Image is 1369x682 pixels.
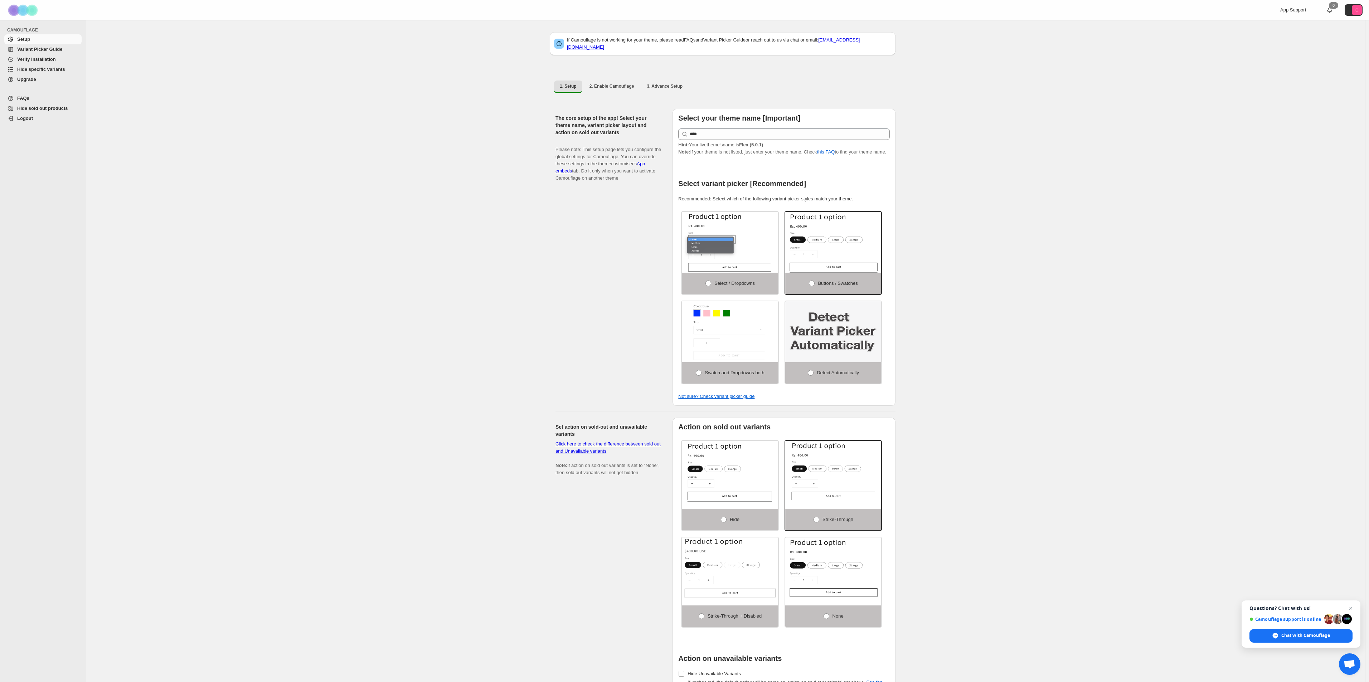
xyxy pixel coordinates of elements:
span: Chat with Camouflage [1281,632,1330,639]
span: CAMOUFLAGE [7,27,82,33]
a: Hide sold out products [4,103,82,113]
span: Hide Unavailable Variants [688,671,741,676]
span: Select / Dropdowns [714,281,755,286]
span: Hide specific variants [17,67,65,72]
strong: Flex (5.0.1) [739,142,763,147]
span: If action on sold out variants is set to "None", then sold out variants will not get hidden [555,441,661,475]
span: None [832,613,844,619]
a: Hide specific variants [4,64,82,74]
p: Please note: This setup page lets you configure the global settings for Camouflage. You can overr... [555,139,661,182]
a: Setup [4,34,82,44]
img: Strike-through [785,441,882,502]
span: Avatar with initials C [1352,5,1362,15]
span: Strike-through + Disabled [708,613,762,619]
img: Camouflage [6,0,42,20]
b: Select your theme name [Important] [678,114,800,122]
b: Select variant picker [Recommended] [678,180,806,187]
span: Hide sold out products [17,106,68,111]
span: FAQs [17,96,29,101]
a: Open chat [1339,653,1360,675]
span: 3. Advance Setup [647,83,683,89]
span: 2. Enable Camouflage [589,83,634,89]
a: Variant Picker Guide [703,37,746,43]
span: Your live theme's name is [678,142,763,147]
a: this FAQ [817,149,835,155]
a: Verify Installation [4,54,82,64]
button: Avatar with initials C [1345,4,1363,16]
span: Setup [17,36,30,42]
img: Strike-through + Disabled [682,537,778,598]
span: Questions? Chat with us! [1249,605,1353,611]
a: Variant Picker Guide [4,44,82,54]
img: None [785,537,882,598]
span: Buttons / Swatches [818,281,858,286]
a: Click here to check the difference between sold out and Unavailable variants [555,441,661,454]
span: Upgrade [17,77,36,82]
span: Camouflage support is online [1249,617,1321,622]
img: Hide [682,441,778,502]
span: Detect Automatically [817,370,859,375]
a: FAQs [4,93,82,103]
img: Detect Automatically [785,301,882,362]
strong: Hint: [678,142,689,147]
span: Swatch and Dropdowns both [705,370,764,375]
a: Upgrade [4,74,82,84]
a: 0 [1326,6,1333,14]
strong: Note: [678,149,690,155]
span: Verify Installation [17,57,56,62]
a: Logout [4,113,82,123]
span: App Support [1280,7,1306,13]
a: FAQs [684,37,696,43]
span: Strike-through [822,517,853,522]
p: Recommended: Select which of the following variant picker styles match your theme. [678,195,890,203]
img: Buttons / Swatches [785,212,882,273]
span: Variant Picker Guide [17,47,62,52]
h2: Set action on sold-out and unavailable variants [555,423,661,438]
a: Not sure? Check variant picker guide [678,394,754,399]
img: Select / Dropdowns [682,212,778,273]
span: Chat with Camouflage [1249,629,1353,643]
b: Action on sold out variants [678,423,771,431]
p: If Camouflage is not working for your theme, please read and or reach out to us via chat or email: [567,36,891,51]
b: Action on unavailable variants [678,654,782,662]
div: 0 [1329,2,1338,9]
span: Hide [730,517,739,522]
text: C [1355,8,1358,12]
img: Swatch and Dropdowns both [682,301,778,362]
span: 1. Setup [560,83,577,89]
span: Logout [17,116,33,121]
b: Note: [555,463,567,468]
h2: The core setup of the app! Select your theme name, variant picker layout and action on sold out v... [555,115,661,136]
p: If your theme is not listed, just enter your theme name. Check to find your theme name. [678,141,890,156]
